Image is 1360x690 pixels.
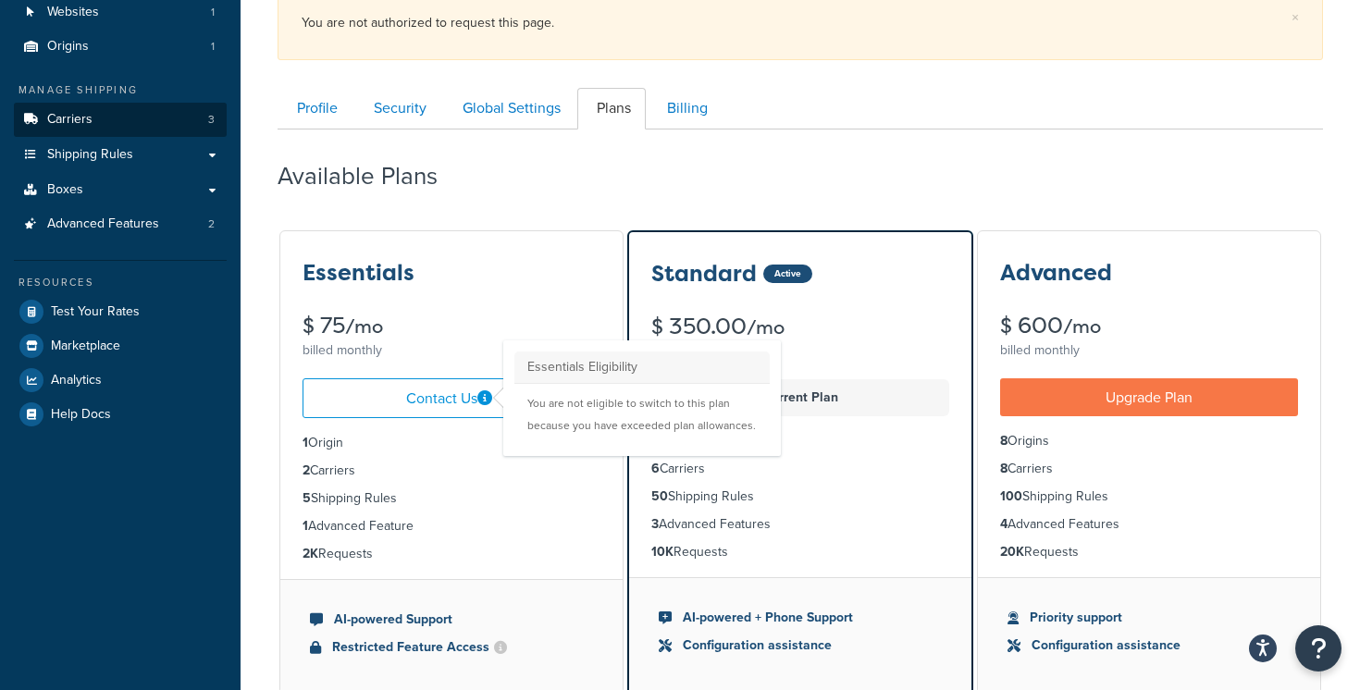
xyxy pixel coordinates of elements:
li: AI-powered Support [310,610,593,630]
strong: 5 [303,488,311,508]
strong: 1 [303,433,308,452]
span: 1 [211,39,215,55]
a: Contact UsEssentials EligibilityYou are not eligible to switch to this plan because you have exce... [303,378,600,418]
li: Origins [1000,431,1298,451]
div: Resources [14,275,227,290]
li: Restricted Feature Access [310,637,593,658]
div: Manage Shipping [14,82,227,98]
li: Advanced Features [14,207,227,241]
a: Analytics [14,363,227,397]
a: Boxes [14,173,227,207]
strong: 2K [303,544,318,563]
p: Current Plan [662,385,938,411]
li: Requests [651,542,949,562]
a: Billing [648,88,723,129]
a: × [1292,10,1299,25]
span: Marketplace [51,339,120,354]
a: Advanced Features 2 [14,207,227,241]
span: Help Docs [51,407,111,423]
h2: Available Plans [278,163,465,190]
a: Help Docs [14,398,227,431]
strong: 6 [651,459,660,478]
li: Carriers [14,103,227,137]
span: 3 [208,112,215,128]
div: $ 350.00 [651,315,949,339]
span: Carriers [47,112,93,128]
li: Origin [303,433,600,453]
li: Advanced Feature [303,516,600,536]
strong: 4 [1000,514,1008,534]
span: Boxes [47,182,83,198]
li: Carriers [651,459,949,479]
a: Shipping Rules [14,138,227,172]
span: Test Your Rates [51,304,140,320]
div: billed monthly [1000,338,1298,363]
span: Shipping Rules [47,147,133,163]
strong: 3 [651,514,659,534]
span: Analytics [51,373,102,388]
li: Advanced Features [651,514,949,535]
a: Security [354,88,441,129]
div: You are not authorized to request this page. [302,10,1299,36]
li: Priority support [1008,608,1291,628]
h3: Standard [651,262,757,286]
div: $ 75 [303,314,600,338]
li: AI-powered + Phone Support [659,608,942,628]
strong: 50 [651,487,668,506]
a: Test Your Rates [14,295,227,328]
small: /mo [1063,314,1101,339]
li: Configuration assistance [659,635,942,656]
h3: Essentials Eligibility [514,351,770,384]
div: You are not eligible to switch to this plan because you have exceeded plan allowances. [514,384,770,445]
strong: 20K [1000,542,1024,561]
small: /mo [345,314,383,339]
a: Profile [278,88,352,129]
a: Plans [577,88,646,129]
li: Configuration assistance [1008,635,1291,656]
span: Websites [47,5,99,20]
span: Origins [47,39,89,55]
li: Carriers [303,461,600,481]
strong: 100 [1000,487,1022,506]
span: 2 [208,216,215,232]
li: Origins [651,431,949,451]
strong: 1 [303,516,308,536]
span: 1 [211,5,215,20]
div: Active [763,265,812,283]
li: Advanced Features [1000,514,1298,535]
strong: 2 [303,461,310,480]
button: Open Resource Center [1295,625,1341,672]
div: $ 600 [1000,314,1298,338]
div: billed monthly [651,339,949,364]
strong: 10K [651,542,674,561]
a: Carriers 3 [14,103,227,137]
div: billed monthly [303,338,600,363]
li: Carriers [1000,459,1298,479]
small: /mo [747,314,785,340]
a: Marketplace [14,329,227,363]
a: Global Settings [443,88,575,129]
li: Requests [303,544,600,564]
h3: Essentials [303,261,414,285]
li: Requests [1000,542,1298,562]
li: Shipping Rules [651,487,949,507]
a: Origins 1 [14,30,227,64]
li: Shipping Rules [303,488,600,509]
strong: 8 [1000,431,1008,450]
a: Upgrade Plan [1000,378,1298,416]
strong: 8 [1000,459,1008,478]
li: Shipping Rules [1000,487,1298,507]
h3: Advanced [1000,261,1112,285]
span: Advanced Features [47,216,159,232]
li: Origins [14,30,227,64]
